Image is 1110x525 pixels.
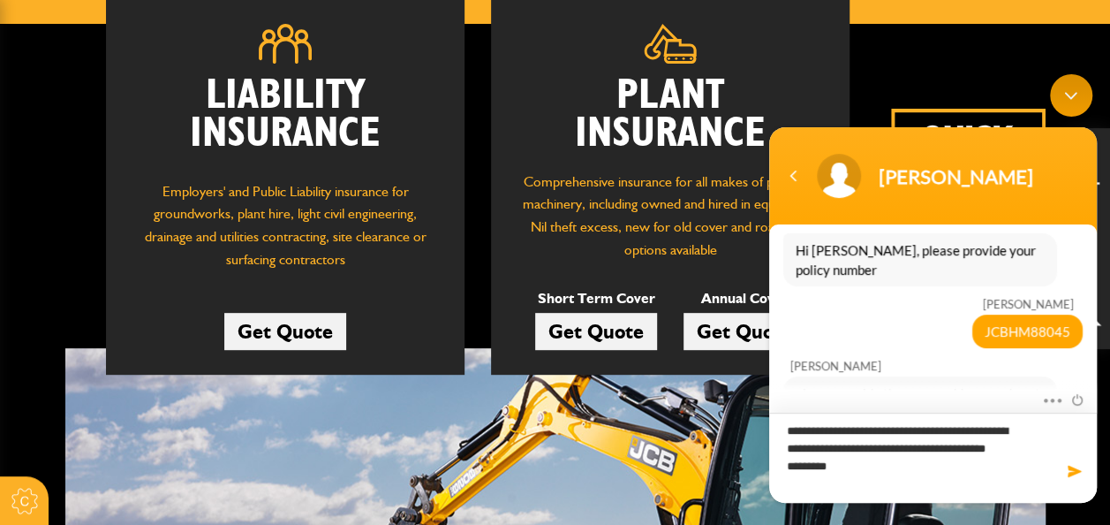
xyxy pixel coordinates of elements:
a: Get Quote [683,313,805,350]
h2: Plant Insurance [517,77,823,153]
p: Annual Cover [683,287,805,310]
iframe: SalesIQ Chatwindow [760,65,1106,512]
p: Comprehensive insurance for all makes of plant and machinery, including owned and hired in equipm... [517,171,823,261]
a: Get Quote [535,313,657,350]
p: Employers' and Public Liability insurance for groundworks, plant hire, light civil engineering, d... [132,180,438,280]
p: Short Term Cover [535,287,657,310]
a: Get Quote [224,313,346,350]
h2: Liability Insurance [132,77,438,163]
